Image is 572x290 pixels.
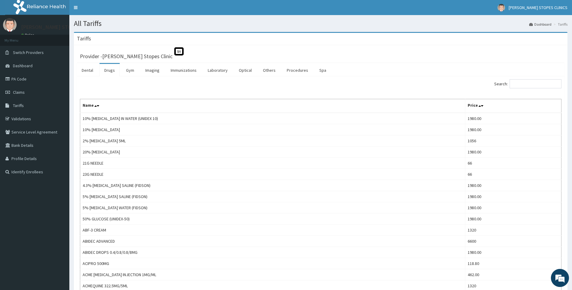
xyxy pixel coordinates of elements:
th: Name [80,99,465,113]
div: Minimize live chat window [99,3,113,17]
a: Spa [314,64,331,77]
td: 1980.00 [465,180,561,191]
h3: Provider - [PERSON_NAME] Stopes Clinic [80,54,172,59]
td: 1980.00 [465,113,561,124]
td: ABIDEC ADVANCED [80,236,465,247]
td: 10% [MEDICAL_DATA] [80,124,465,135]
td: 1980.00 [465,213,561,225]
td: 1320 [465,225,561,236]
a: Dental [77,64,98,77]
td: ABF-3 CREAM [80,225,465,236]
a: Imaging [141,64,164,77]
td: 462.00 [465,269,561,280]
td: 1980.00 [465,191,561,202]
h1: All Tariffs [74,20,567,27]
td: 4.3% [MEDICAL_DATA] SALINE (FIDSON) [80,180,465,191]
a: Others [258,64,280,77]
h3: Tariffs [77,36,91,41]
a: Dashboard [529,22,551,27]
th: Price [465,99,561,113]
a: Procedures [282,64,313,77]
span: Tariffs [13,103,24,108]
div: Chat with us now [31,34,101,42]
td: 1980.00 [465,247,561,258]
td: ACIPRO 500MG [80,258,465,269]
span: Dashboard [13,63,33,68]
td: 50% GLUCOSE (UNIDEX-50) [80,213,465,225]
input: Search: [510,79,561,88]
img: d_794563401_company_1708531726252_794563401 [11,30,24,45]
td: ACME [MEDICAL_DATA] INJECTION 1MG/ML [80,269,465,280]
li: Tariffs [552,22,567,27]
img: User Image [3,18,17,32]
img: User Image [498,4,505,11]
td: 23G NEEDLE [80,169,465,180]
td: ABIDEC DROPS 0.4/0.8/0.8/8MG [80,247,465,258]
p: [PERSON_NAME] STOPES CLINICS [21,24,100,30]
textarea: Type your message and hit 'Enter' [3,165,115,186]
span: Switch Providers [13,50,44,55]
td: 5% [MEDICAL_DATA] SALINE (FIDSON) [80,191,465,202]
td: 66 [465,169,561,180]
label: Search: [494,79,561,88]
a: Laboratory [203,64,232,77]
td: 66 [465,158,561,169]
a: Optical [234,64,257,77]
span: St [174,47,184,55]
span: We're online! [35,76,83,137]
td: 6600 [465,236,561,247]
td: 118.80 [465,258,561,269]
td: 1980.00 [465,124,561,135]
a: Online [21,33,36,37]
td: 5% [MEDICAL_DATA] WATER (FIDSON) [80,202,465,213]
td: 1056 [465,135,561,147]
td: 1980.00 [465,202,561,213]
td: 20% [MEDICAL_DATA] [80,147,465,158]
a: Immunizations [166,64,201,77]
td: 1980.00 [465,147,561,158]
td: 10% [MEDICAL_DATA] IN WATER (UNIDEX 10) [80,113,465,124]
span: Claims [13,90,25,95]
span: [PERSON_NAME] STOPES CLINICS [509,5,567,10]
td: 2% [MEDICAL_DATA] 5ML [80,135,465,147]
a: Gym [121,64,139,77]
a: Drugs [100,64,120,77]
td: 21G NEEDLE [80,158,465,169]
